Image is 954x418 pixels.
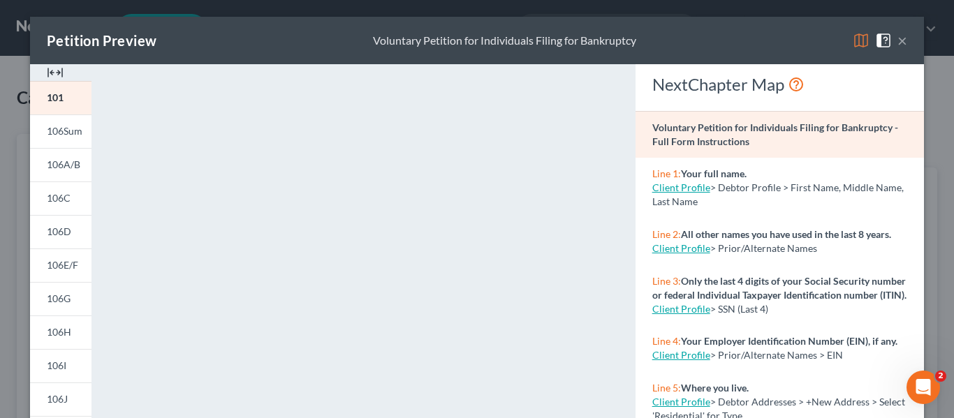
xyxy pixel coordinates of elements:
span: 106G [47,292,71,304]
div: Petition Preview [47,31,156,50]
a: 106G [30,282,91,315]
a: Client Profile [652,396,710,408]
span: 106E/F [47,259,78,271]
button: × [897,32,907,49]
span: > Prior/Alternate Names > EIN [710,349,843,361]
span: 106Sum [47,125,82,137]
iframe: Intercom live chat [907,371,940,404]
a: 106E/F [30,248,91,282]
span: 106C [47,192,71,204]
div: Voluntary Petition for Individuals Filing for Bankruptcy [373,33,636,49]
span: > Prior/Alternate Names [710,242,817,254]
a: 106C [30,181,91,215]
strong: Only the last 4 digits of your Social Security number or federal Individual Taxpayer Identificati... [652,275,907,301]
span: > Debtor Profile > First Name, Middle Name, Last Name [652,181,904,207]
img: map-eea8200ae884c6f1103ae1953ef3d486a96c86aabb227e865a55264e3737af1f.svg [853,32,869,49]
span: 101 [47,91,64,103]
a: 106D [30,215,91,248]
img: help-close-5ba153eb36485ed6c1ea00a893f15db1cb9b99d6cae46e1a8edb6c62d00a1a76.svg [875,32,892,49]
span: Line 5: [652,382,681,394]
span: Line 2: [652,228,681,240]
a: 106H [30,315,91,349]
img: expand-e0f6d898513216a626fdd78e52531dac95497ffd26381d4c15ee2fc46db09dca.svg [47,64,64,81]
span: 106I [47,359,66,371]
span: 2 [935,371,946,382]
span: > SSN (Last 4) [710,303,768,315]
span: Line 4: [652,335,681,347]
strong: All other names you have used in the last 8 years. [681,228,891,240]
span: 106A/B [47,158,80,170]
strong: Where you live. [681,382,749,394]
span: 106J [47,393,68,405]
a: 106J [30,382,91,416]
a: 106Sum [30,114,91,148]
a: Client Profile [652,349,710,361]
strong: Your Employer Identification Number (EIN), if any. [681,335,897,347]
a: Client Profile [652,181,710,193]
a: 101 [30,81,91,114]
a: Client Profile [652,303,710,315]
span: 106D [47,225,71,237]
span: Line 1: [652,167,681,179]
a: 106A/B [30,148,91,181]
a: 106I [30,349,91,382]
span: 106H [47,326,71,338]
strong: Voluntary Petition for Individuals Filing for Bankruptcy - Full Form Instructions [652,121,898,147]
div: NextChapter Map [652,73,907,96]
strong: Your full name. [681,167,747,179]
a: Client Profile [652,242,710,254]
span: Line 3: [652,275,681,287]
